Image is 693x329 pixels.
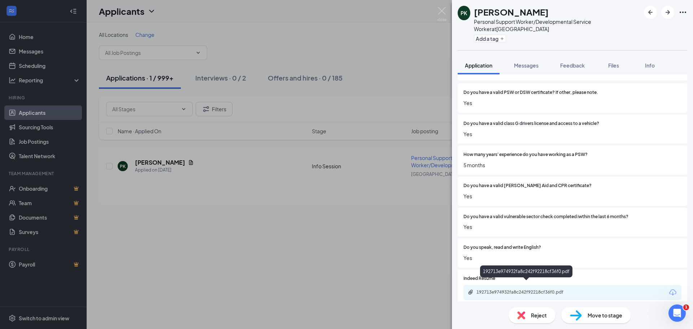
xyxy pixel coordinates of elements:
[463,120,599,127] span: Do you have a valid class G drivers license and access to a vehicle?
[645,62,655,69] span: Info
[468,289,585,296] a: Paperclip192713e974932fa8c242f92218cf36f0.pdf
[500,36,504,41] svg: Plus
[465,62,492,69] span: Application
[463,254,681,262] span: Yes
[474,35,506,42] button: PlusAdd a tag
[463,99,681,107] span: Yes
[480,265,572,277] div: 192713e974932fa8c242f92218cf36f0.pdf
[463,182,592,189] span: Do you have a valid [PERSON_NAME] Aid and CPR certificate?
[661,6,674,19] button: ArrowRight
[668,304,686,322] iframe: Intercom live chat
[668,288,677,297] svg: Download
[474,18,641,33] div: Personal Support Worker/Developmental Service Worker at [GEOGRAPHIC_DATA]
[463,89,598,96] span: Do you have a valid PSW or DSW certificate? If other, please note.
[646,8,655,17] svg: ArrowLeftNew
[531,311,547,319] span: Reject
[468,289,474,295] svg: Paperclip
[463,275,495,282] span: Indeed Resume
[463,213,628,220] span: Do you have a valid vulnerable sector check completed iwthin the last 6 months?
[463,130,681,138] span: Yes
[463,223,681,231] span: Yes
[461,9,467,17] div: PK
[463,244,541,251] span: Do you speak, read and write English?
[514,62,539,69] span: Messages
[683,304,689,310] span: 1
[463,161,681,169] span: 5 months
[476,289,577,295] div: 192713e974932fa8c242f92218cf36f0.pdf
[663,8,672,17] svg: ArrowRight
[679,8,687,17] svg: Ellipses
[463,192,681,200] span: Yes
[560,62,585,69] span: Feedback
[588,311,622,319] span: Move to stage
[608,62,619,69] span: Files
[474,6,549,18] h1: [PERSON_NAME]
[644,6,657,19] button: ArrowLeftNew
[463,151,588,158] span: How many years' experience do you have working as a PSW?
